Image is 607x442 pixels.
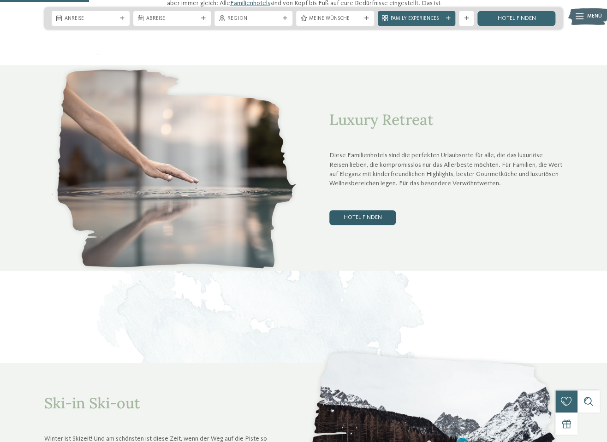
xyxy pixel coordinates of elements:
a: Hotel finden [329,210,396,225]
img: Welche Family Experiences wählt ihr? [44,47,303,289]
span: Region [227,15,280,23]
span: Meine Wünsche [309,15,361,23]
span: Anreise [65,15,117,23]
a: Hotel finden [477,11,555,26]
span: Family Experiences [391,15,443,23]
span: Luxury Retreat [329,110,434,129]
p: Diese Familienhotels sind die perfekten Urlaubsorte für alle, die das luxuriöse Reisen lieben, di... [329,151,563,188]
span: Ski-in Ski-out [44,394,140,413]
span: Abreise [146,15,198,23]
